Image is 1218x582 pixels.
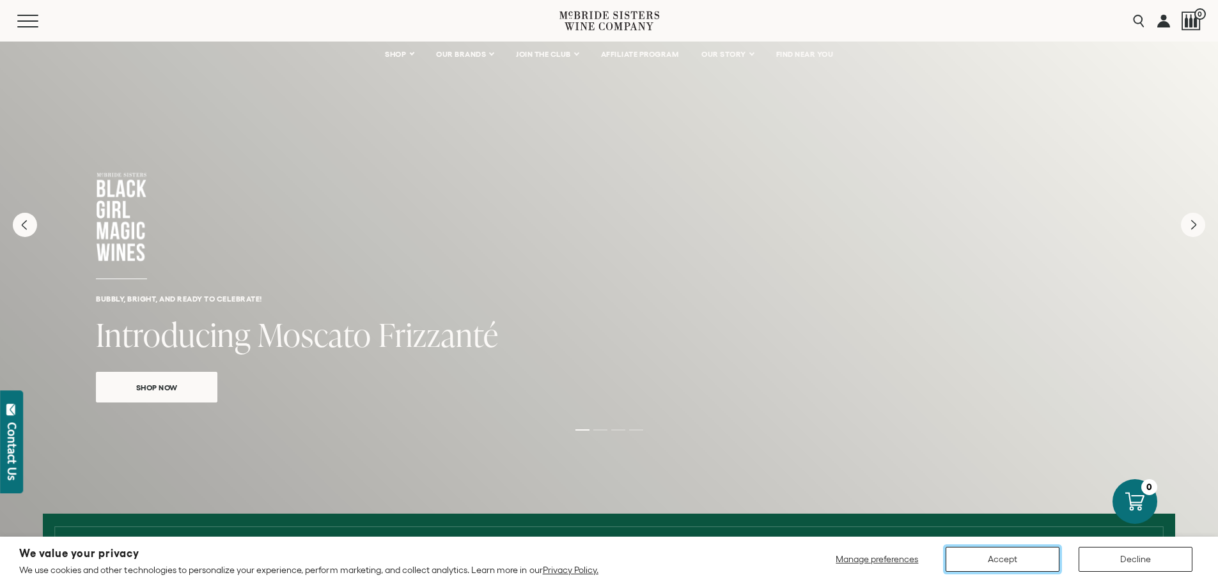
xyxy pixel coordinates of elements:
[6,422,19,480] div: Contact Us
[13,213,37,237] button: Previous
[575,429,589,431] li: Page dot 1
[19,548,598,559] h2: We value your privacy
[96,295,1122,303] h6: Bubbly, bright, and ready to celebrate!
[379,312,499,356] span: Frizzanté
[629,429,643,431] li: Page dot 4
[436,50,486,59] span: OUR BRANDS
[96,372,217,402] a: Shop Now
[593,42,687,67] a: AFFILIATE PROGRAM
[516,50,571,59] span: JOIN THE CLUB
[693,42,761,67] a: OUR STORY
[96,312,251,356] span: Introducing
[776,50,834,59] span: FIND NEAR YOU
[428,42,501,67] a: OUR BRANDS
[17,15,63,27] button: Mobile Menu Trigger
[114,380,200,395] span: Shop Now
[1079,547,1192,572] button: Decline
[768,42,842,67] a: FIND NEAR YOU
[836,554,918,564] span: Manage preferences
[508,42,586,67] a: JOIN THE CLUB
[1194,8,1206,20] span: 0
[946,547,1059,572] button: Accept
[19,564,598,576] p: We use cookies and other technologies to personalize your experience, perform marketing, and coll...
[258,312,371,356] span: Moscato
[601,50,679,59] span: AFFILIATE PROGRAM
[1141,479,1157,495] div: 0
[385,50,407,59] span: SHOP
[611,429,625,431] li: Page dot 3
[543,565,598,575] a: Privacy Policy.
[1181,213,1205,237] button: Next
[377,42,421,67] a: SHOP
[701,50,746,59] span: OUR STORY
[593,429,607,431] li: Page dot 2
[828,547,926,572] button: Manage preferences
